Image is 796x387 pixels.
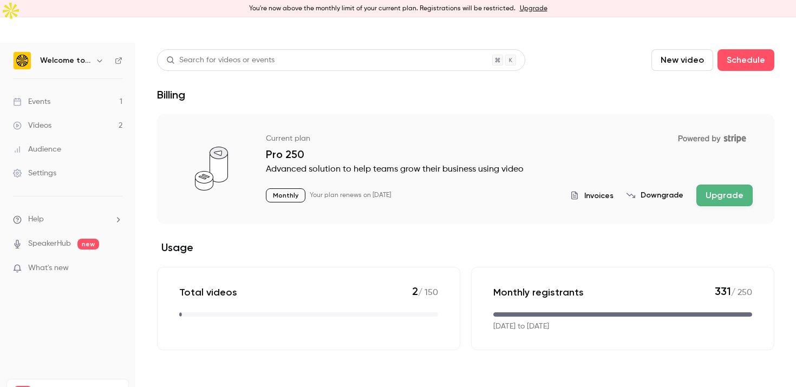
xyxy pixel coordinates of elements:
span: Invoices [584,190,614,201]
li: help-dropdown-opener [13,214,122,225]
section: billing [157,114,774,350]
p: Your plan renews on [DATE] [310,191,391,200]
button: New video [651,49,713,71]
div: Audience [13,144,61,155]
div: Settings [13,168,56,179]
img: Welcome to the Jungle [14,52,31,69]
span: Help [28,214,44,225]
p: Total videos [179,286,237,299]
p: Current plan [266,133,310,144]
button: Schedule [717,49,774,71]
p: / 150 [412,285,438,299]
span: 331 [715,285,731,298]
button: Invoices [570,190,614,201]
p: Pro 250 [266,148,753,161]
p: Monthly registrants [493,286,584,299]
span: What's new [28,263,69,274]
p: / 250 [715,285,752,299]
div: Videos [13,120,51,131]
a: SpeakerHub [28,238,71,250]
p: [DATE] to [DATE] [493,321,549,332]
div: Search for videos or events [166,55,275,66]
button: Upgrade [696,185,753,206]
a: Upgrade [520,4,547,13]
div: Events [13,96,50,107]
p: Monthly [266,188,305,202]
button: Downgrade [627,190,683,201]
h6: Welcome to the Jungle [40,55,91,66]
span: 2 [412,285,418,298]
p: Advanced solution to help teams grow their business using video [266,163,753,176]
h2: Usage [157,241,774,254]
span: new [77,239,99,250]
h1: Billing [157,88,185,101]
